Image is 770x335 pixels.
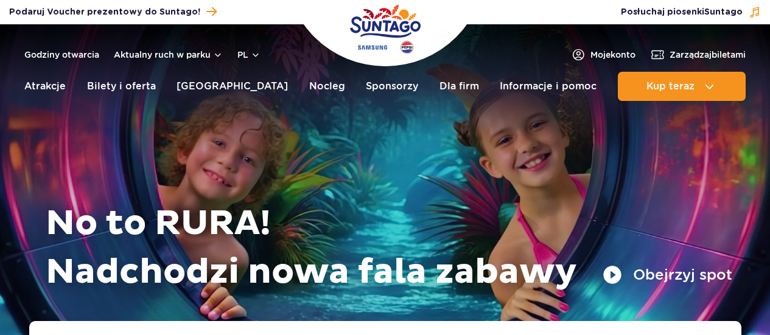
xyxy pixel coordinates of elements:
[46,199,732,297] h1: No to RURA! Nadchodzi nowa fala zabawy
[366,72,418,101] a: Sponsorzy
[87,72,156,101] a: Bilety i oferta
[114,50,223,60] button: Aktualny ruch w parku
[439,72,479,101] a: Dla firm
[24,72,66,101] a: Atrakcje
[621,6,761,18] button: Posłuchaj piosenkiSuntago
[9,6,200,18] span: Podaruj Voucher prezentowy do Suntago!
[618,72,746,101] button: Kup teraz
[646,81,695,92] span: Kup teraz
[650,47,746,62] a: Zarządzajbiletami
[9,4,217,20] a: Podaruj Voucher prezentowy do Suntago!
[590,49,635,61] span: Moje konto
[704,8,743,16] span: Suntago
[177,72,288,101] a: [GEOGRAPHIC_DATA]
[621,6,743,18] span: Posłuchaj piosenki
[670,49,746,61] span: Zarządzaj biletami
[24,49,99,61] a: Godziny otwarcia
[500,72,597,101] a: Informacje i pomoc
[603,265,732,285] button: Obejrzyj spot
[237,49,261,61] button: pl
[571,47,635,62] a: Mojekonto
[309,72,345,101] a: Nocleg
